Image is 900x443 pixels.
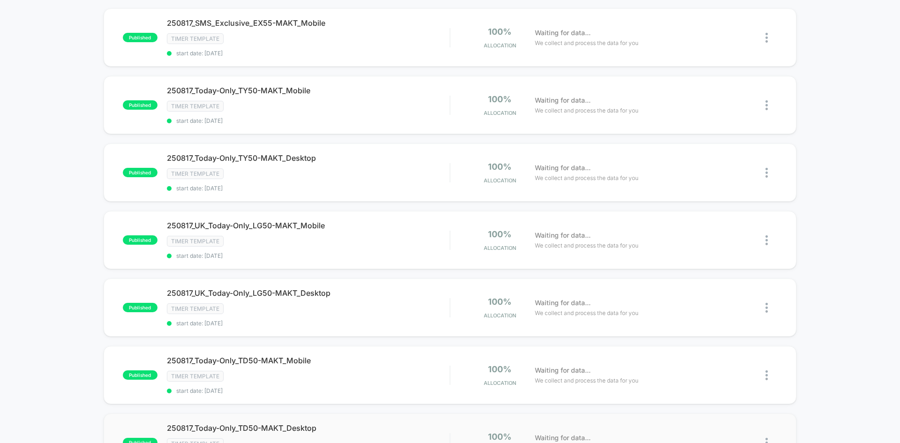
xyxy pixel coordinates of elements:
[123,33,157,42] span: published
[535,230,591,240] span: Waiting for data...
[484,177,516,184] span: Allocation
[765,235,768,245] img: close
[535,298,591,308] span: Waiting for data...
[765,303,768,313] img: close
[765,168,768,178] img: close
[488,432,511,442] span: 100%
[484,380,516,386] span: Allocation
[484,42,516,49] span: Allocation
[488,162,511,172] span: 100%
[167,221,450,230] span: 250817_UK_Today-Only_LG50-MAKT_Mobile
[123,235,157,245] span: published
[765,370,768,380] img: close
[535,173,638,182] span: We collect and process the data for you
[123,303,157,312] span: published
[484,245,516,251] span: Allocation
[123,168,157,177] span: published
[765,100,768,110] img: close
[167,86,450,95] span: 250817_Today-Only_TY50-MAKT_Mobile
[167,168,224,179] span: timer template
[167,320,450,327] span: start date: [DATE]
[535,365,591,375] span: Waiting for data...
[488,94,511,104] span: 100%
[167,185,450,192] span: start date: [DATE]
[484,110,516,116] span: Allocation
[765,33,768,43] img: close
[123,370,157,380] span: published
[167,153,450,163] span: 250817_Today-Only_TY50-MAKT_Desktop
[123,100,157,110] span: published
[535,241,638,250] span: We collect and process the data for you
[488,229,511,239] span: 100%
[167,18,450,28] span: 250817_SMS_Exclusive_EX55-MAKT_Mobile
[535,95,591,105] span: Waiting for data...
[167,356,450,365] span: 250817_Today-Only_TD50-MAKT_Mobile
[535,376,638,385] span: We collect and process the data for you
[167,303,224,314] span: timer template
[167,33,224,44] span: timer template
[488,364,511,374] span: 100%
[167,371,224,382] span: timer template
[167,288,450,298] span: 250817_UK_Today-Only_LG50-MAKT_Desktop
[167,252,450,259] span: start date: [DATE]
[167,387,450,394] span: start date: [DATE]
[535,28,591,38] span: Waiting for data...
[535,433,591,443] span: Waiting for data...
[488,27,511,37] span: 100%
[488,297,511,307] span: 100%
[535,38,638,47] span: We collect and process the data for you
[167,117,450,124] span: start date: [DATE]
[535,308,638,317] span: We collect and process the data for you
[484,312,516,319] span: Allocation
[167,423,450,433] span: 250817_Today-Only_TD50-MAKT_Desktop
[167,236,224,247] span: timer template
[535,106,638,115] span: We collect and process the data for you
[167,50,450,57] span: start date: [DATE]
[167,101,224,112] span: timer template
[535,163,591,173] span: Waiting for data...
